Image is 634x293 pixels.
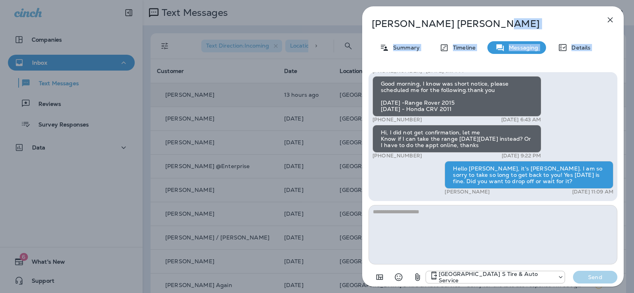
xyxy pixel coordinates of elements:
[445,161,613,189] div: Hello [PERSON_NAME], it's [PERSON_NAME]. I am so sorry to take so long to get back to you! Yes [D...
[501,117,541,123] p: [DATE] 6:43 AM
[372,117,422,123] p: [PHONE_NUMBER]
[372,76,541,117] div: Good morning, I know was short notice, please scheduled me for the following.thank you [DATE] -Ra...
[567,44,590,51] p: Details
[439,271,554,283] p: [GEOGRAPHIC_DATA] S Tire & Auto Service
[449,44,475,51] p: Timeline
[372,18,588,29] p: [PERSON_NAME] [PERSON_NAME]
[391,269,407,285] button: Select an emoji
[426,271,565,283] div: +1 (301) 975-0024
[502,153,541,159] p: [DATE] 9:22 PM
[572,189,613,195] p: [DATE] 11:09 AM
[389,44,420,51] p: Summary
[372,269,388,285] button: Add in a premade template
[372,125,541,153] div: Hi, I did not get confirmation, let me Know if I can take the range [DATE][DATE] instead? Or I ha...
[372,153,422,159] p: [PHONE_NUMBER]
[445,189,490,195] p: [PERSON_NAME]
[505,44,538,51] p: Messaging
